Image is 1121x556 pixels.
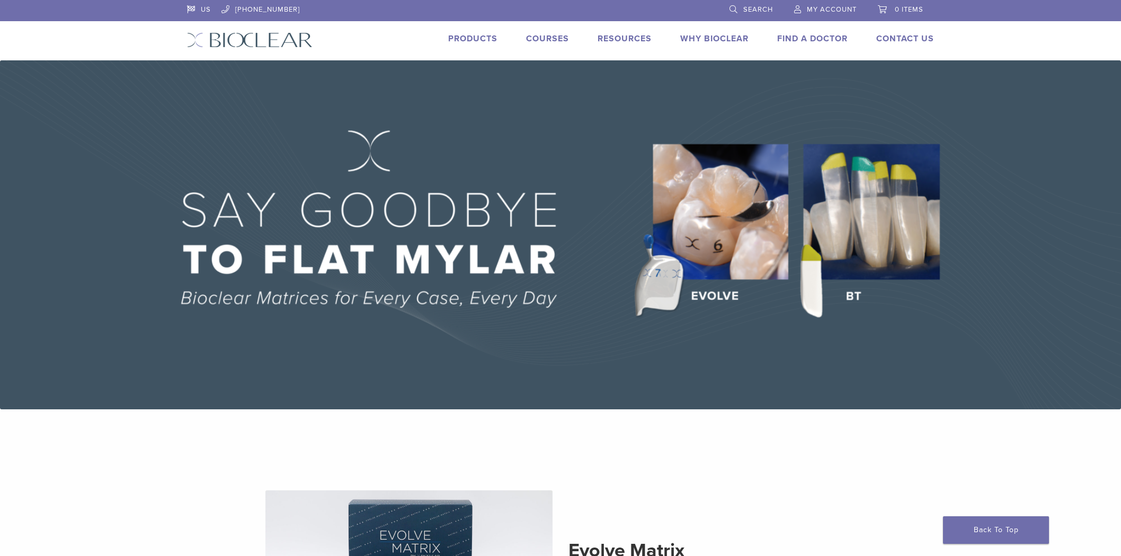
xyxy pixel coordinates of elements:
img: Bioclear [187,32,313,48]
a: Resources [598,33,652,44]
a: Find A Doctor [777,33,848,44]
a: Contact Us [876,33,934,44]
span: My Account [807,5,857,14]
a: Why Bioclear [680,33,749,44]
a: Products [448,33,497,44]
a: Courses [526,33,569,44]
span: 0 items [895,5,923,14]
span: Search [743,5,773,14]
a: Back To Top [943,516,1049,544]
